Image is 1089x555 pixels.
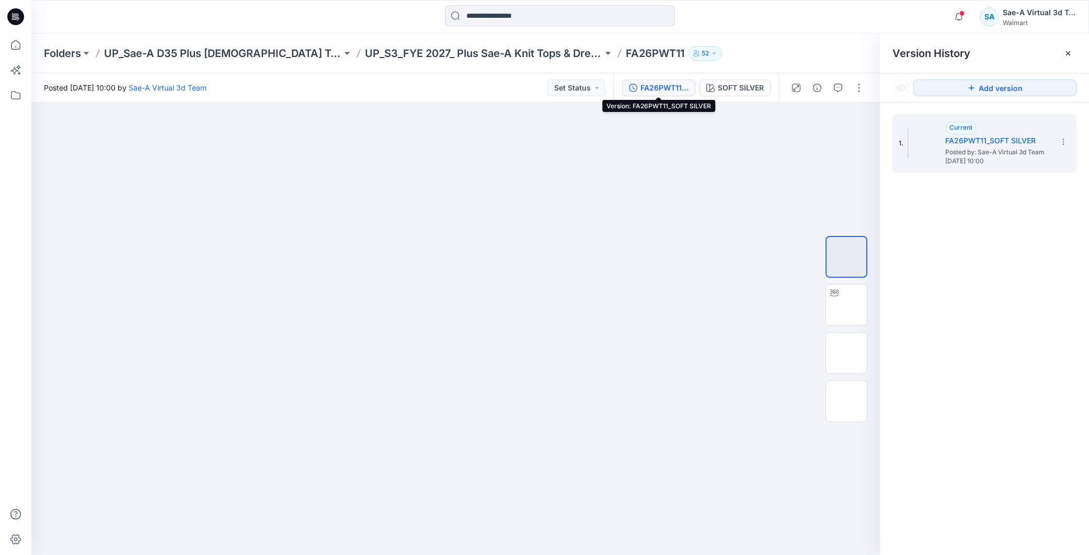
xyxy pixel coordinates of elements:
[945,157,1050,165] span: [DATE] 10:00
[899,139,903,148] span: 1.
[892,47,970,60] span: Version History
[892,80,909,96] button: Show Hidden Versions
[980,7,999,26] div: SA
[913,80,1076,96] button: Add version
[104,46,342,61] a: UP_Sae-A D35 Plus [DEMOGRAPHIC_DATA] Top
[365,46,603,61] a: UP_S3_FYE 2027_ Plus Sae-A Knit Tops & Dresses
[1003,6,1076,19] div: Sae-A Virtual 3d Team
[908,128,909,159] img: FA26PWT11_SOFT SILVER
[700,80,771,96] button: SOFT SILVER
[809,80,826,96] button: Details
[689,46,722,61] button: 52
[1064,49,1072,58] button: Close
[949,123,972,131] span: Current
[640,82,689,94] div: FA26PWT11_SOFT SILVER
[945,134,1050,147] h5: FA26PWT11_SOFT SILVER
[129,83,207,92] a: Sae-A Virtual 3d Team
[1003,19,1076,27] div: Walmart
[702,48,709,59] p: 52
[945,147,1050,157] span: Posted by: Sae-A Virtual 3d Team
[718,82,764,94] div: SOFT SILVER
[622,80,695,96] button: FA26PWT11_SOFT SILVER
[44,82,207,93] span: Posted [DATE] 10:00 by
[626,46,684,61] p: FA26PWT11
[44,46,81,61] a: Folders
